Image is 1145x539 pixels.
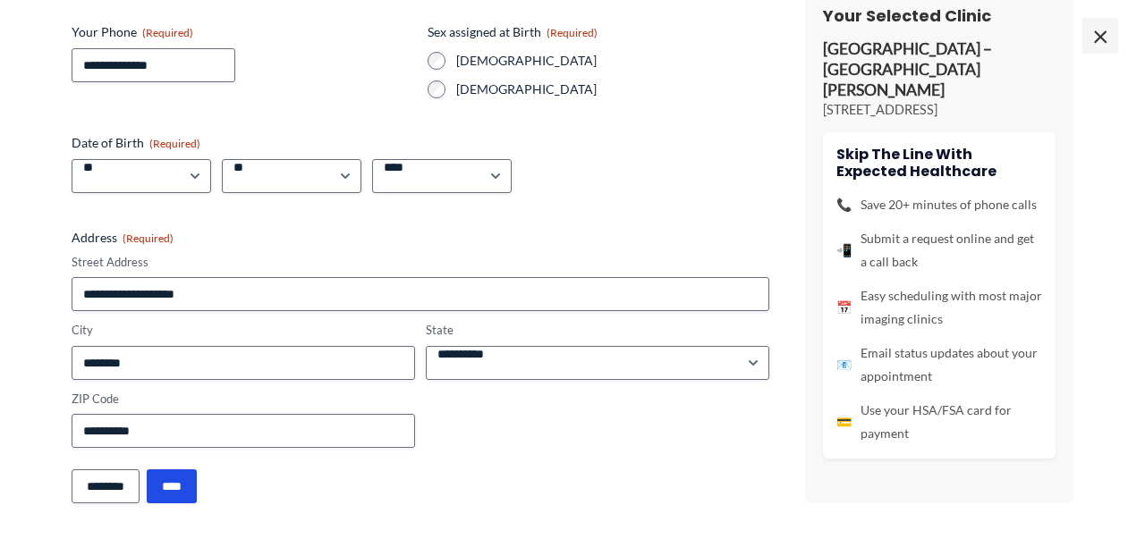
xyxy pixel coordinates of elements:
span: (Required) [123,232,174,245]
h4: Skip the line with Expected Healthcare [836,146,1042,180]
span: × [1082,18,1118,54]
li: Save 20+ minutes of phone calls [836,193,1042,216]
label: ZIP Code [72,391,415,408]
span: 📲 [836,239,852,262]
label: City [72,322,415,339]
li: Use your HSA/FSA card for payment [836,399,1042,445]
span: 📧 [836,353,852,376]
span: (Required) [142,26,193,39]
label: [DEMOGRAPHIC_DATA] [456,80,769,98]
label: [DEMOGRAPHIC_DATA] [456,52,769,70]
legend: Sex assigned at Birth [428,23,598,41]
span: 💳 [836,410,852,434]
label: Your Phone [72,23,413,41]
legend: Address [72,229,174,247]
label: Street Address [72,254,769,271]
span: 📅 [836,296,852,319]
span: 📞 [836,193,852,216]
span: (Required) [547,26,598,39]
p: [GEOGRAPHIC_DATA] – [GEOGRAPHIC_DATA][PERSON_NAME] [823,40,1056,102]
li: Email status updates about your appointment [836,341,1042,388]
h3: Your Selected Clinic [823,5,1056,26]
label: State [426,322,769,339]
legend: Date of Birth [72,134,200,152]
li: Submit a request online and get a call back [836,227,1042,274]
p: [STREET_ADDRESS] [823,101,1056,119]
span: (Required) [149,137,200,150]
li: Easy scheduling with most major imaging clinics [836,284,1042,331]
